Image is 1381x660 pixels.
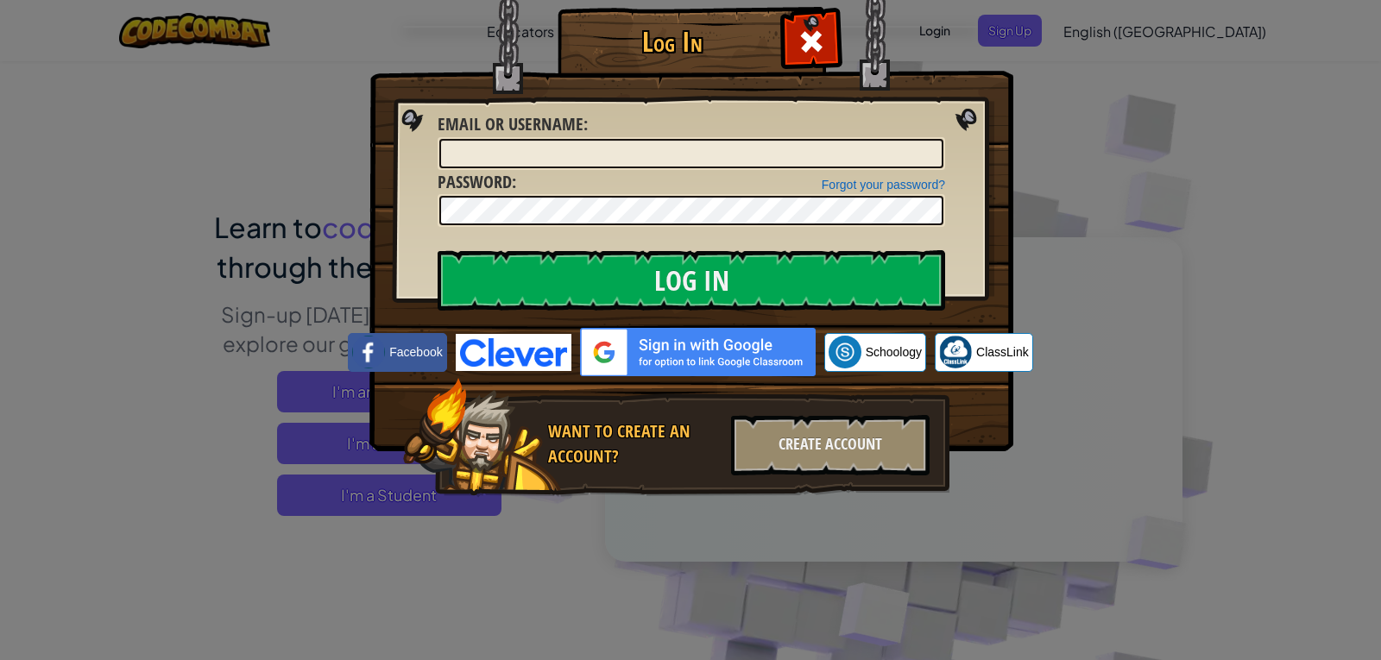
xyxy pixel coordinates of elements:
span: Schoology [866,343,922,361]
img: clever-logo-blue.png [456,334,571,371]
input: Log In [438,250,945,311]
span: ClassLink [976,343,1029,361]
span: Password [438,170,512,193]
span: Facebook [389,343,442,361]
span: Email or Username [438,112,583,135]
img: facebook_small.png [352,336,385,368]
div: Want to create an account? [548,419,721,468]
img: classlink-logo-small.png [939,336,972,368]
label: : [438,170,516,195]
a: Forgot your password? [822,178,945,192]
img: gplus_sso_button2.svg [580,328,816,376]
label: : [438,112,588,137]
h1: Log In [562,27,782,57]
div: Create Account [731,415,930,475]
img: schoology.png [829,336,861,368]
